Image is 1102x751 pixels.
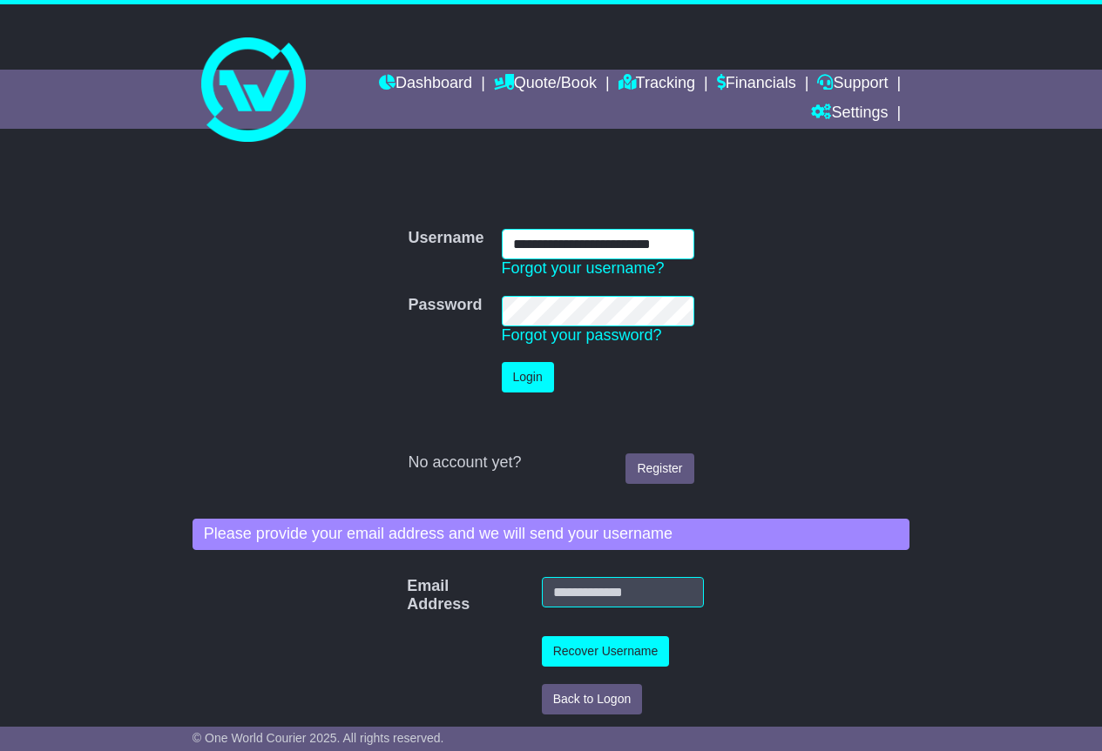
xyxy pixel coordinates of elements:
a: Forgot your password? [502,326,662,344]
button: Back to Logon [542,684,643,714]
span: © One World Courier 2025. All rights reserved. [193,731,444,745]
a: Register [625,453,693,484]
a: Dashboard [379,70,472,99]
a: Tracking [619,70,695,99]
a: Settings [811,99,888,129]
button: Recover Username [542,636,670,667]
a: Financials [717,70,796,99]
a: Support [817,70,888,99]
div: Please provide your email address and we will send your username [193,519,909,550]
div: No account yet? [408,453,693,473]
label: Username [408,229,483,248]
label: Password [408,296,482,315]
a: Forgot your username? [502,259,665,277]
label: Email Address [398,577,429,614]
button: Login [502,362,554,392]
a: Quote/Book [494,70,597,99]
